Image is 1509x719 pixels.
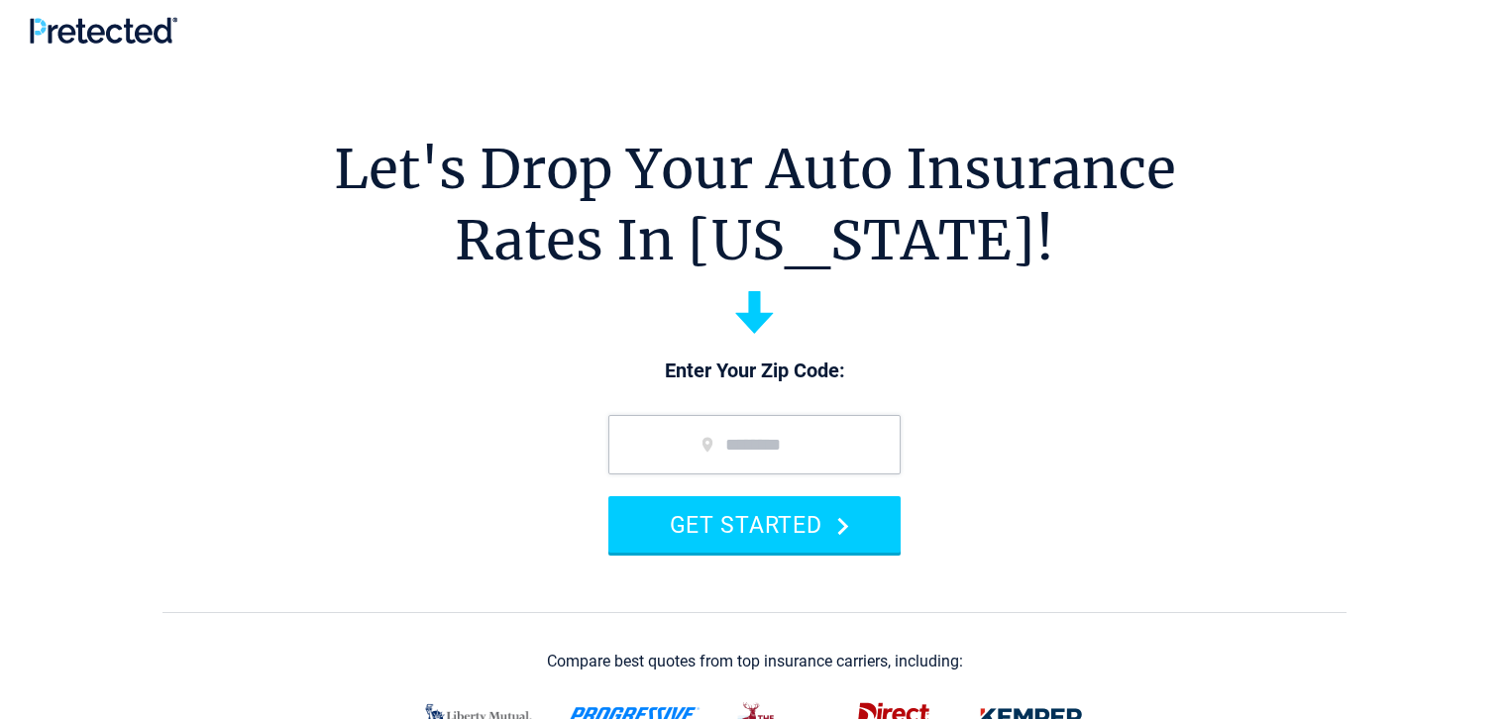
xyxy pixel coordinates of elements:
p: Enter Your Zip Code: [589,358,920,385]
img: Pretected Logo [30,17,177,44]
div: Compare best quotes from top insurance carriers, including: [547,653,963,670]
h1: Let's Drop Your Auto Insurance Rates In [US_STATE]! [334,134,1176,276]
input: zip code [608,415,901,474]
button: GET STARTED [608,496,901,553]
